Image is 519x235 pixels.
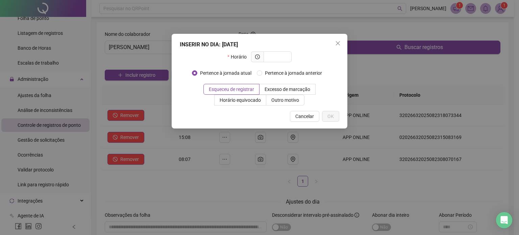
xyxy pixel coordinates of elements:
[332,38,343,49] button: Close
[335,41,341,46] span: close
[265,87,310,92] span: Excesso de marcação
[262,69,325,77] span: Pertence à jornada anterior
[322,111,339,122] button: OK
[197,69,254,77] span: Pertence à jornada atual
[220,97,261,103] span: Horário equivocado
[209,87,254,92] span: Esqueceu de registrar
[496,212,512,228] div: Open Intercom Messenger
[271,97,299,103] span: Outro motivo
[255,54,260,59] span: clock-circle
[180,41,339,49] div: INSERIR NO DIA : [DATE]
[227,51,251,62] label: Horário
[295,113,314,120] span: Cancelar
[290,111,319,122] button: Cancelar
